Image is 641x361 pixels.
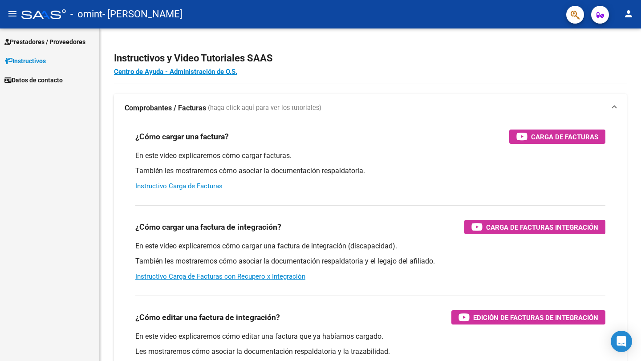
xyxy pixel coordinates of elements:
p: Les mostraremos cómo asociar la documentación respaldatoria y la trazabilidad. [135,347,605,357]
span: (haga click aquí para ver los tutoriales) [208,103,321,113]
button: Carga de Facturas Integración [464,220,605,234]
h3: ¿Cómo cargar una factura? [135,130,229,143]
a: Centro de Ayuda - Administración de O.S. [114,68,237,76]
button: Carga de Facturas [509,130,605,144]
mat-icon: menu [7,8,18,19]
span: Prestadores / Proveedores [4,37,85,47]
mat-expansion-panel-header: Comprobantes / Facturas (haga click aquí para ver los tutoriales) [114,94,627,122]
button: Edición de Facturas de integración [451,310,605,324]
a: Instructivo Carga de Facturas [135,182,223,190]
div: Open Intercom Messenger [611,331,632,352]
mat-icon: person [623,8,634,19]
strong: Comprobantes / Facturas [125,103,206,113]
p: En este video explicaremos cómo editar una factura que ya habíamos cargado. [135,332,605,341]
span: Carga de Facturas [531,131,598,142]
a: Instructivo Carga de Facturas con Recupero x Integración [135,272,305,280]
p: En este video explicaremos cómo cargar facturas. [135,151,605,161]
h2: Instructivos y Video Tutoriales SAAS [114,50,627,67]
p: También les mostraremos cómo asociar la documentación respaldatoria y el legajo del afiliado. [135,256,605,266]
p: En este video explicaremos cómo cargar una factura de integración (discapacidad). [135,241,605,251]
h3: ¿Cómo editar una factura de integración? [135,311,280,324]
p: También les mostraremos cómo asociar la documentación respaldatoria. [135,166,605,176]
h3: ¿Cómo cargar una factura de integración? [135,221,281,233]
span: Datos de contacto [4,75,63,85]
span: - omint [70,4,102,24]
span: Carga de Facturas Integración [486,222,598,233]
span: - [PERSON_NAME] [102,4,183,24]
span: Edición de Facturas de integración [473,312,598,323]
span: Instructivos [4,56,46,66]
